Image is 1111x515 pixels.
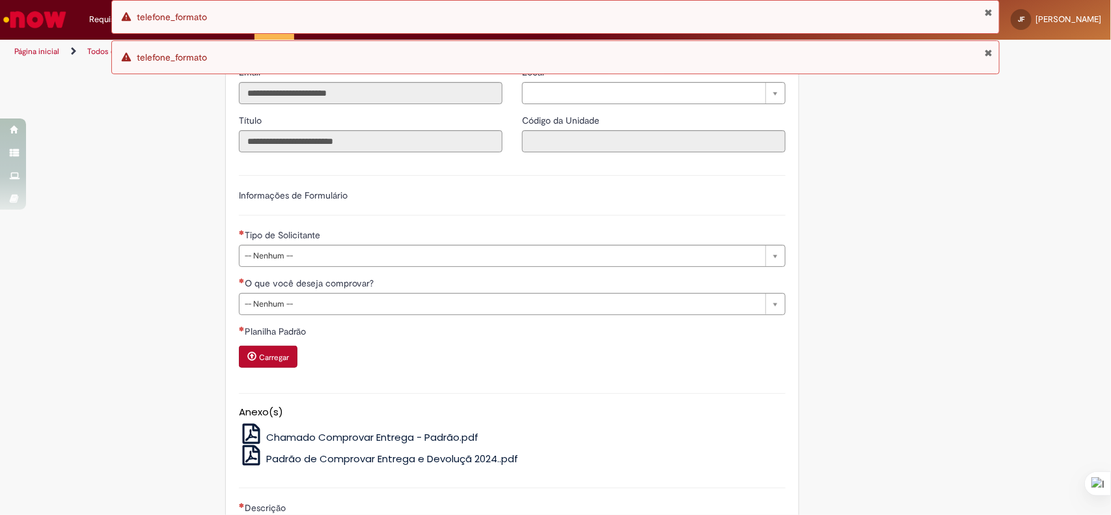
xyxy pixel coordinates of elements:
[239,326,245,331] span: Necessários
[239,82,502,104] input: Email
[239,346,297,368] button: Carregar anexo de Planilha Padrão Required
[245,502,288,514] span: Descrição
[1036,14,1101,25] span: [PERSON_NAME]
[522,130,786,152] input: Código da Unidade
[10,40,731,64] ul: Trilhas de página
[245,277,376,289] span: O que você deseja comprovar?
[984,7,993,18] button: Fechar Notificação
[239,430,478,444] a: Chamado Comprovar Entrega - Padrão.pdf
[239,189,348,201] label: Informações de Formulário
[245,245,759,266] span: -- Nenhum --
[239,503,245,508] span: Necessários
[239,114,264,127] label: Somente leitura - Título
[245,229,323,241] span: Tipo de Solicitante
[522,82,786,104] a: Limpar campo Local
[137,51,207,63] span: telefone_formato
[239,278,245,283] span: Necessários
[89,13,135,26] span: Requisições
[1018,15,1024,23] span: JF
[245,326,309,337] span: Planilha Padrão
[522,114,602,127] label: Somente leitura - Código da Unidade
[1,7,68,33] img: ServiceNow
[239,452,518,466] a: Padrão de Comprovar Entrega e Devoluçã 2024..pdf
[239,115,264,126] span: Somente leitura - Título
[266,452,518,466] span: Padrão de Comprovar Entrega e Devoluçã 2024..pdf
[245,294,759,314] span: -- Nenhum --
[137,11,207,23] span: telefone_formato
[239,230,245,235] span: Necessários
[522,115,602,126] span: Somente leitura - Código da Unidade
[259,352,289,363] small: Carregar
[239,130,502,152] input: Título
[14,46,59,57] a: Página inicial
[239,407,786,418] h5: Anexo(s)
[266,430,478,444] span: Chamado Comprovar Entrega - Padrão.pdf
[87,46,156,57] a: Todos os Catálogos
[984,48,993,58] button: Fechar Notificação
